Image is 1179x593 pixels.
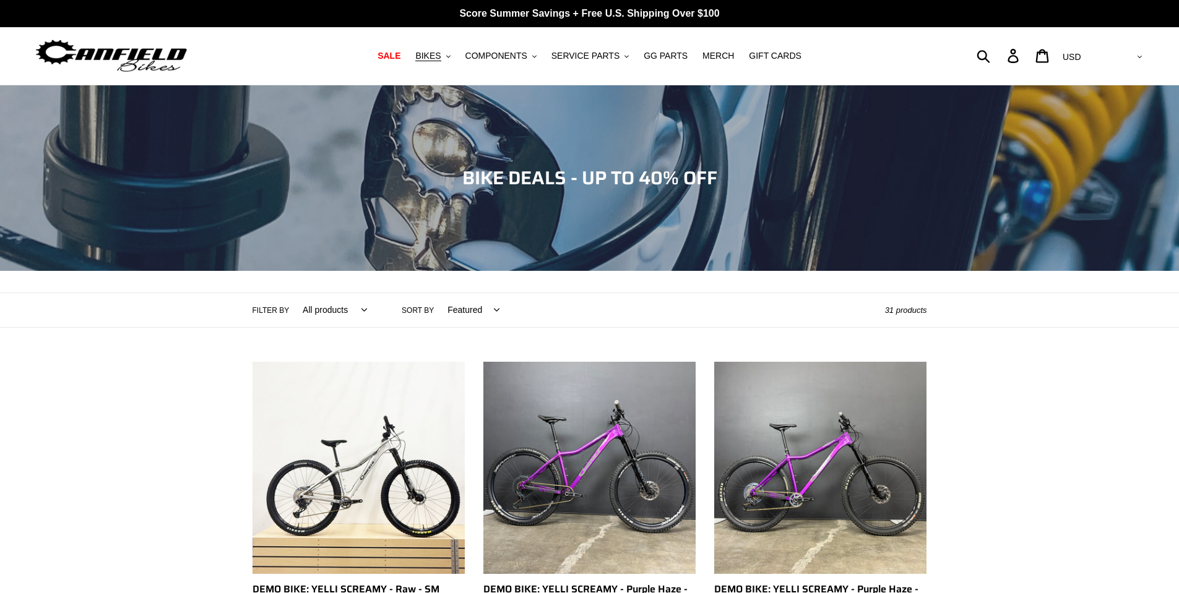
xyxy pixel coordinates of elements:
span: MERCH [702,51,734,61]
label: Filter by [253,305,290,316]
span: SERVICE PARTS [551,51,620,61]
span: BIKE DEALS - UP TO 40% OFF [462,163,717,192]
button: SERVICE PARTS [545,48,635,64]
button: COMPONENTS [459,48,543,64]
span: GG PARTS [644,51,688,61]
button: BIKES [409,48,456,64]
span: COMPONENTS [465,51,527,61]
span: BIKES [415,51,441,61]
a: SALE [371,48,407,64]
img: Canfield Bikes [34,36,189,75]
input: Search [983,42,1015,69]
a: MERCH [696,48,740,64]
span: SALE [378,51,400,61]
span: GIFT CARDS [749,51,801,61]
a: GIFT CARDS [743,48,808,64]
label: Sort by [402,305,434,316]
span: 31 products [885,305,927,315]
a: GG PARTS [637,48,694,64]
